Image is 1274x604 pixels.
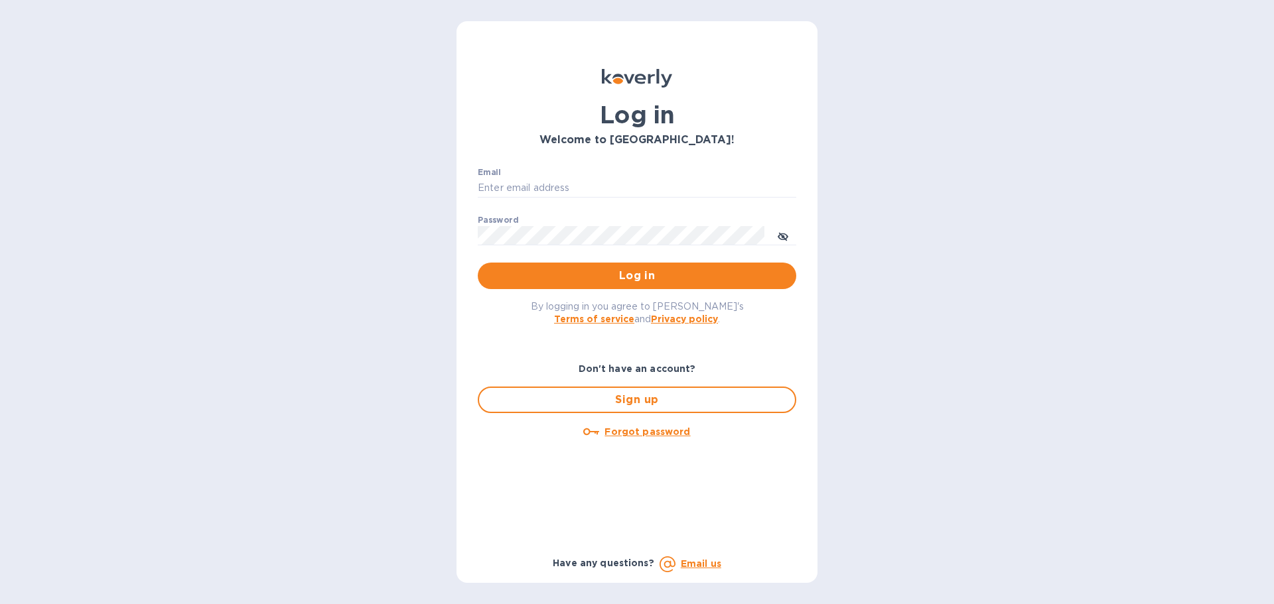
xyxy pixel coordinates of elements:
[531,301,744,324] span: By logging in you agree to [PERSON_NAME]'s and .
[490,392,784,408] span: Sign up
[478,168,501,176] label: Email
[478,134,796,147] h3: Welcome to [GEOGRAPHIC_DATA]!
[478,387,796,413] button: Sign up
[604,426,690,437] u: Forgot password
[602,69,672,88] img: Koverly
[770,222,796,249] button: toggle password visibility
[488,268,786,284] span: Log in
[478,101,796,129] h1: Log in
[478,263,796,289] button: Log in
[478,178,796,198] input: Enter email address
[554,314,634,324] a: Terms of service
[579,363,696,374] b: Don't have an account?
[553,558,654,568] b: Have any questions?
[651,314,718,324] a: Privacy policy
[681,558,721,569] a: Email us
[478,216,518,224] label: Password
